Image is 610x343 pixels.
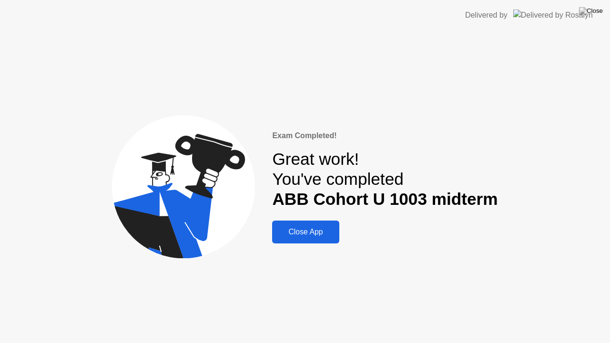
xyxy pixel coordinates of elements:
[272,221,339,243] button: Close App
[272,130,498,141] div: Exam Completed!
[272,149,498,210] div: Great work! You've completed
[272,190,498,208] b: ABB Cohort U 1003 midterm
[513,10,593,20] img: Delivered by Rosalyn
[275,228,336,236] div: Close App
[465,10,508,21] div: Delivered by
[579,7,603,15] img: Close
